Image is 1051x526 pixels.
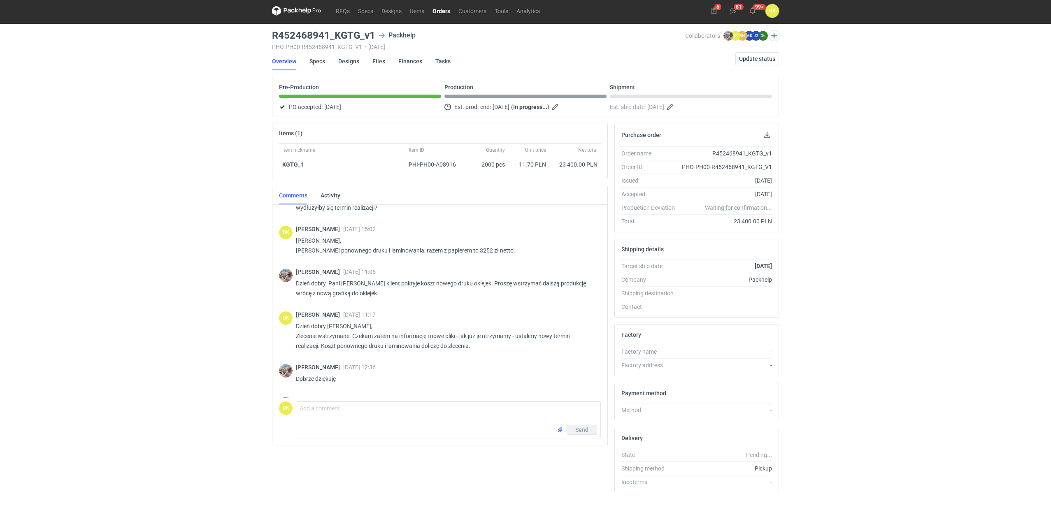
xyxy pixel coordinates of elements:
div: - [681,406,772,414]
em: ( [511,104,513,110]
div: Factory name [621,348,681,356]
button: 81 [727,4,740,17]
div: 23 400.00 PLN [681,217,772,225]
div: Order name [621,149,681,158]
div: [DATE] [681,190,772,198]
img: Michał Palasek [279,364,293,378]
button: 99+ [746,4,759,17]
a: Customers [454,6,491,16]
a: Specs [309,52,325,70]
div: R452468941_KGTG_v1 [681,149,772,158]
span: [DATE] 11:17 [343,311,376,318]
span: [DATE] [493,102,509,112]
div: Pickup [681,464,772,473]
h2: Factory [621,331,641,338]
figcaption: MK [744,31,754,41]
div: PHO-PH00-R452468941_KGTG_V1 [DATE] [272,44,685,50]
div: - [681,348,772,356]
span: [DATE] 16:06 [343,397,376,403]
span: Update status [739,56,775,62]
a: Files [372,52,385,70]
span: [DATE] [647,102,664,112]
figcaption: BN [737,31,747,41]
img: Michał Palasek [723,31,733,41]
a: Designs [338,52,359,70]
p: Shipment [610,84,635,90]
span: [PERSON_NAME] [296,311,343,318]
span: [PERSON_NAME] [296,226,343,232]
p: Dobrze dziękuję [296,374,594,384]
p: Pre-Production [279,84,319,90]
div: Total [621,217,681,225]
div: Shipping method [621,464,681,473]
h3: R452468941_KGTG_v1 [272,30,375,40]
a: Analytics [512,6,544,16]
img: Michał Palasek [279,397,293,410]
div: Incoterms [621,478,681,486]
div: Est. prod. end: [444,102,607,112]
div: Packhelp [681,276,772,284]
strong: In progress... [513,104,547,110]
button: Update status [735,52,779,65]
div: Method [621,406,681,414]
em: Pending... [746,452,772,458]
a: Tools [491,6,512,16]
a: Designs [377,6,406,16]
button: Send [567,425,597,435]
div: Dominika Kaczyńska [279,311,293,325]
a: Orders [428,6,454,16]
button: Edit estimated production end date [551,102,561,112]
div: - [681,361,772,369]
span: Quantity [486,147,505,153]
figcaption: DK [279,401,293,415]
p: Production [444,84,473,90]
div: Dominika Kaczyńska [279,401,293,415]
span: [DATE] 15:02 [343,226,376,232]
button: Edit collaborators [769,30,779,41]
a: Items [406,6,428,16]
p: [PERSON_NAME], [PERSON_NAME] ponownego druku i laminowania, razem z papierem to 3252 zł netto. [296,236,594,255]
p: Dzień dobry [PERSON_NAME], Zlecenie wstrzymane. Czekam zatem na informację i nowe pliki - jak już... [296,321,594,351]
h2: Delivery [621,435,643,441]
span: • [364,44,366,50]
a: Activity [321,186,340,204]
div: Factory address [621,361,681,369]
div: Shipping destination [621,289,681,297]
span: [DATE] 11:05 [343,269,376,275]
figcaption: DK [730,31,740,41]
span: [PERSON_NAME] [296,397,343,403]
div: Accepted [621,190,681,198]
em: Waiting for confirmation... [705,204,772,212]
span: [DATE] [324,102,341,112]
img: Michał Palasek [279,269,293,282]
h2: Purchase order [621,132,661,138]
span: Item nickname [282,147,315,153]
button: Download PO [762,130,772,140]
a: Finances [398,52,422,70]
h2: Payment method [621,390,666,396]
span: Item ID [409,147,424,153]
div: Dominika Kaczyńska [765,4,779,18]
span: [PERSON_NAME] [296,269,343,275]
a: Comments [279,186,307,204]
strong: [DATE] [755,263,772,269]
div: Issued [621,176,681,185]
div: Packhelp [379,30,416,40]
div: - [681,303,772,311]
div: State [621,451,681,459]
span: [PERSON_NAME] [296,364,343,371]
div: Company [621,276,681,284]
a: Tasks [435,52,451,70]
div: Target ship date [621,262,681,270]
div: 11.70 PLN [512,160,546,169]
button: 5 [707,4,721,17]
span: Send [575,427,588,433]
span: Net total [578,147,598,153]
button: DK [765,4,779,18]
svg: Packhelp Pro [272,6,321,16]
span: [DATE] 12:36 [343,364,376,371]
figcaption: OŁ [758,31,768,41]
